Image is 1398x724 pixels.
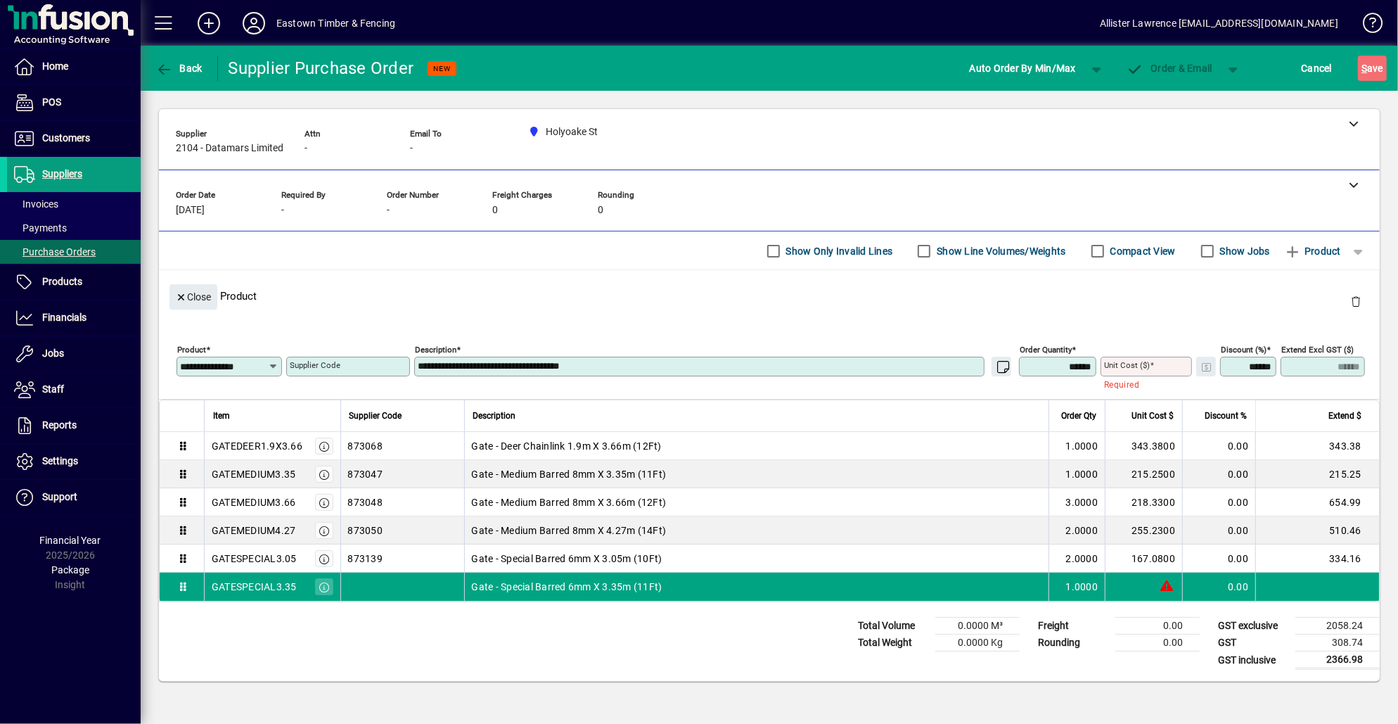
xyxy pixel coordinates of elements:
span: - [304,143,307,154]
button: Close [169,284,217,310]
td: 1.0000 [1048,432,1105,460]
a: Settings [7,444,141,479]
label: Show Line Volumes/Weights [934,244,1065,258]
span: Support [42,491,77,502]
span: Invoices [14,198,58,210]
span: Close [175,286,212,309]
td: 343.3800 [1105,432,1182,460]
td: 0.00 [1182,460,1255,488]
span: [DATE] [176,205,205,216]
td: GST inclusive [1211,652,1295,669]
td: 2.0000 [1048,516,1105,545]
td: 218.3300 [1105,488,1182,516]
span: Payments [14,222,67,234]
app-page-header-button: Back [141,56,218,81]
span: Extend $ [1328,408,1361,424]
mat-label: Extend excl GST ($) [1281,345,1354,355]
td: 873139 [340,545,464,573]
td: 0.00 [1182,516,1255,545]
span: Discount % [1205,408,1247,424]
div: Eastown Timber & Fencing [276,12,395,34]
td: 873047 [340,460,464,488]
mat-label: Order Quantity [1020,345,1072,355]
button: Auto Order By Min/Max [963,56,1083,81]
span: Gate - Special Barred 6mm X 3.05m (10Ft) [472,552,662,566]
mat-label: Supplier Code [290,360,340,370]
div: GATEDEER1.9X3.66 [212,439,302,453]
td: 0.0000 M³ [935,618,1020,635]
a: Support [7,480,141,515]
span: Reports [42,419,77,431]
td: 873050 [340,516,464,545]
span: Home [42,61,68,72]
td: 255.2300 [1105,516,1182,545]
label: Compact View [1108,244,1176,258]
span: - [387,205,390,216]
div: GATESPECIAL3.05 [212,552,297,566]
span: ave [1361,57,1383,80]
span: Financials [42,312,86,323]
span: Auto Order By Min/Max [970,57,1076,80]
span: Cancel [1302,57,1333,80]
td: 873048 [340,488,464,516]
span: Customers [42,132,90,144]
td: 2.0000 [1048,545,1105,573]
span: POS [42,96,61,108]
span: Unit Cost $ [1131,408,1174,424]
span: Purchase Orders [14,246,96,258]
td: 0.00 [1182,432,1255,460]
span: Gate - Deer Chainlink 1.9m X 3.66m (12Ft) [472,439,662,453]
span: - [410,143,413,154]
button: Profile [231,11,276,36]
a: Home [7,49,141,84]
span: - [281,205,284,216]
div: Supplier Purchase Order [229,57,414,80]
span: Description [473,408,516,424]
span: S [1361,63,1367,74]
app-page-header-button: Close [166,290,221,303]
a: POS [7,85,141,120]
td: 510.46 [1255,516,1379,545]
span: Back [155,63,203,74]
mat-label: Description [415,345,456,355]
td: 1.0000 [1048,573,1105,601]
a: Products [7,265,141,300]
span: Settings [42,455,78,466]
a: Payments [7,216,141,240]
td: 1.0000 [1048,460,1105,488]
td: GST exclusive [1211,618,1295,635]
mat-error: Required [1104,376,1181,391]
span: 2104 - Datamars Limited [176,143,283,154]
span: Financial Year [40,535,101,546]
mat-label: Unit Cost ($) [1104,360,1150,370]
td: 873068 [340,432,464,460]
span: 0 [598,205,603,216]
button: Back [152,56,206,81]
td: 0.00 [1182,488,1255,516]
a: Customers [7,121,141,156]
a: Knowledge Base [1352,3,1380,49]
span: Order Qty [1061,408,1096,424]
a: Financials [7,300,141,336]
label: Show Jobs [1217,244,1270,258]
div: GATEMEDIUM3.35 [212,467,296,481]
td: 0.00 [1182,573,1255,601]
span: Staff [42,383,64,395]
span: NEW [433,64,451,73]
button: Save [1358,56,1387,81]
td: 0.00 [1115,618,1200,635]
a: Jobs [7,336,141,371]
span: Jobs [42,348,64,359]
span: Supplier Code [349,408,402,424]
span: Order & Email [1127,63,1212,74]
td: Total Weight [851,635,935,652]
td: 343.38 [1255,432,1379,460]
button: Order & Email [1120,56,1219,81]
td: 215.2500 [1105,460,1182,488]
span: Gate - Special Barred 6mm X 3.35m (11Ft) [472,580,662,594]
span: Products [42,276,82,287]
td: 0.00 [1182,545,1255,573]
span: Suppliers [42,168,82,179]
div: Product [159,270,1380,322]
div: GATEMEDIUM4.27 [212,523,296,538]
